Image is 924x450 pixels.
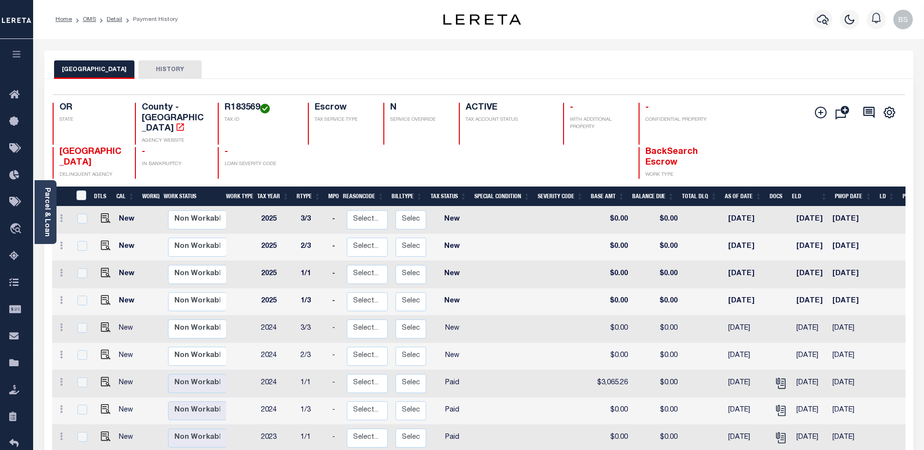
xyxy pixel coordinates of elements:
[430,397,474,425] td: Paid
[724,261,769,288] td: [DATE]
[632,397,681,425] td: $0.00
[430,288,474,316] td: New
[315,116,372,124] p: TAX SERVICE TYPE
[43,187,50,237] a: Parcel & Loan
[466,103,551,113] h4: ACTIVE
[297,288,328,316] td: 1/3
[443,14,521,25] img: logo-dark.svg
[471,187,534,206] th: Special Condition: activate to sort column ascending
[829,234,872,261] td: [DATE]
[59,103,124,113] h4: OR
[632,316,681,343] td: $0.00
[257,397,297,425] td: 2024
[390,103,447,113] h4: N
[142,148,145,156] span: -
[71,187,91,206] th: &nbsp;
[721,187,766,206] th: As of Date: activate to sort column ascending
[724,343,769,370] td: [DATE]
[829,288,872,316] td: [DATE]
[430,370,474,397] td: Paid
[766,187,789,206] th: Docs
[257,370,297,397] td: 2024
[225,148,228,156] span: -
[328,288,343,316] td: -
[115,206,142,234] td: New
[257,316,297,343] td: 2024
[115,316,142,343] td: New
[628,187,678,206] th: Balance Due: activate to sort column ascending
[829,397,872,425] td: [DATE]
[426,187,471,206] th: Tax Status: activate to sort column ascending
[339,187,388,206] th: ReasonCode: activate to sort column ascending
[115,370,142,397] td: New
[430,261,474,288] td: New
[297,343,328,370] td: 2/3
[430,234,474,261] td: New
[792,261,829,288] td: [DATE]
[590,261,632,288] td: $0.00
[632,261,681,288] td: $0.00
[54,60,134,79] button: [GEOGRAPHIC_DATA]
[724,206,769,234] td: [DATE]
[590,316,632,343] td: $0.00
[297,316,328,343] td: 3/3
[328,261,343,288] td: -
[792,206,829,234] td: [DATE]
[590,343,632,370] td: $0.00
[115,397,142,425] td: New
[115,343,142,370] td: New
[59,116,124,124] p: STATE
[225,161,296,168] p: LOAN SEVERITY CODE
[328,370,343,397] td: -
[792,234,829,261] td: [DATE]
[829,316,872,343] td: [DATE]
[297,397,328,425] td: 1/3
[9,223,25,236] i: travel_explore
[570,103,573,112] span: -
[632,206,681,234] td: $0.00
[430,316,474,343] td: New
[792,370,829,397] td: [DATE]
[829,370,872,397] td: [DATE]
[257,261,297,288] td: 2025
[315,103,372,113] h4: Escrow
[792,288,829,316] td: [DATE]
[570,116,627,131] p: WITH ADDITIONAL PROPERTY
[645,148,698,167] span: BackSearch Escrow
[257,288,297,316] td: 2025
[632,343,681,370] td: $0.00
[107,17,122,22] a: Detail
[142,161,206,168] p: IN BANKRUPTCY
[829,261,872,288] td: [DATE]
[142,137,206,145] p: AGENCY WEBSITE
[297,261,328,288] td: 1/1
[430,343,474,370] td: New
[466,116,551,124] p: TAX ACCOUNT STATUS
[792,397,829,425] td: [DATE]
[56,17,72,22] a: Home
[253,187,293,206] th: Tax Year: activate to sort column ascending
[430,206,474,234] td: New
[225,103,296,113] h4: R183569
[257,343,297,370] td: 2024
[645,103,649,112] span: -
[328,316,343,343] td: -
[724,370,769,397] td: [DATE]
[138,60,202,79] button: HISTORY
[59,171,124,179] p: DELINQUENT AGENCY
[324,187,339,206] th: MPO
[83,17,96,22] a: OMS
[632,234,681,261] td: $0.00
[388,187,426,206] th: BillType: activate to sort column ascending
[632,370,681,397] td: $0.00
[590,397,632,425] td: $0.00
[115,261,142,288] td: New
[645,116,710,124] p: CONFIDENTIAL PROPERTY
[138,187,160,206] th: WorkQ
[792,343,829,370] td: [DATE]
[590,288,632,316] td: $0.00
[792,316,829,343] td: [DATE]
[257,206,297,234] td: 2025
[893,10,913,29] img: svg+xml;base64,PHN2ZyB4bWxucz0iaHR0cDovL3d3dy53My5vcmcvMjAwMC9zdmciIHBvaW50ZXItZXZlbnRzPSJub25lIi...
[645,171,710,179] p: WORK TYPE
